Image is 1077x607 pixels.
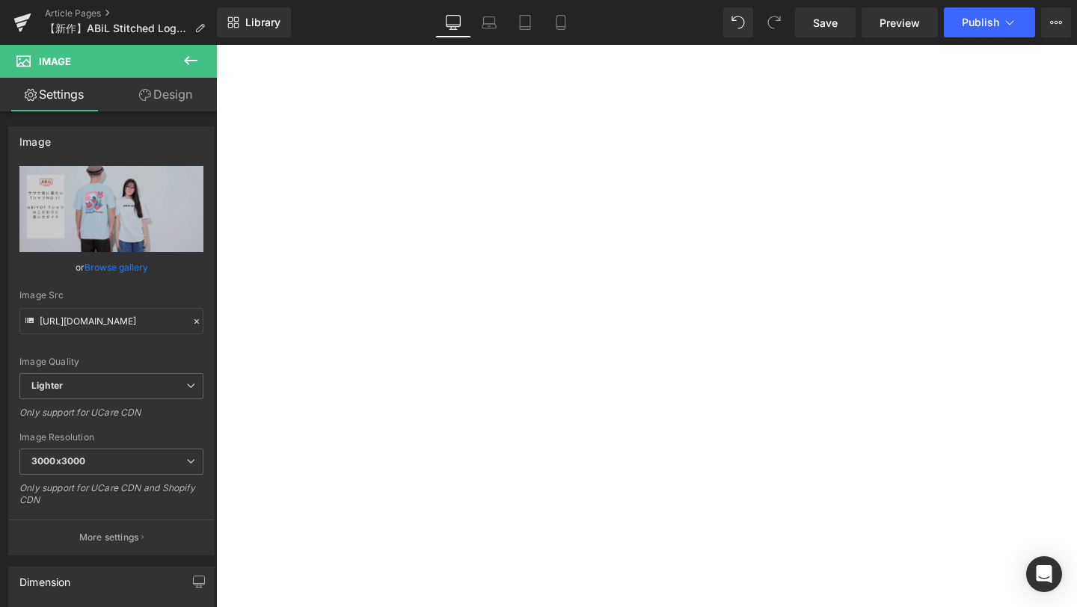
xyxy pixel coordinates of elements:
button: Publish [944,7,1035,37]
span: Preview [880,15,920,31]
button: Redo [759,7,789,37]
div: Image [19,127,51,148]
span: Publish [962,16,999,28]
button: More [1041,7,1071,37]
span: Library [245,16,280,29]
span: 【新作】ABiL Stitched Logo [PERSON_NAME]｜秋冬の定番にしたい裏パイルパーカー登場 [45,22,188,34]
button: More settings [9,520,214,555]
div: Dimension [19,567,71,588]
a: Browse gallery [85,254,148,280]
div: Only support for UCare CDN [19,407,203,428]
b: 3000x3000 [31,455,85,466]
p: More settings [79,531,139,544]
div: Only support for UCare CDN and Shopify CDN [19,482,203,516]
a: New Library [217,7,291,37]
a: Article Pages [45,7,217,19]
input: Link [19,308,203,334]
a: Mobile [543,7,579,37]
b: Lighter [31,380,63,391]
span: Image [39,55,71,67]
div: or [19,259,203,275]
div: Image Resolution [19,432,203,443]
a: Tablet [507,7,543,37]
a: Design [111,78,220,111]
div: Image Src [19,290,203,301]
span: Save [813,15,838,31]
button: Undo [723,7,753,37]
a: Desktop [435,7,471,37]
a: Preview [862,7,938,37]
a: Laptop [471,7,507,37]
div: Open Intercom Messenger [1026,556,1062,592]
div: Image Quality [19,357,203,367]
